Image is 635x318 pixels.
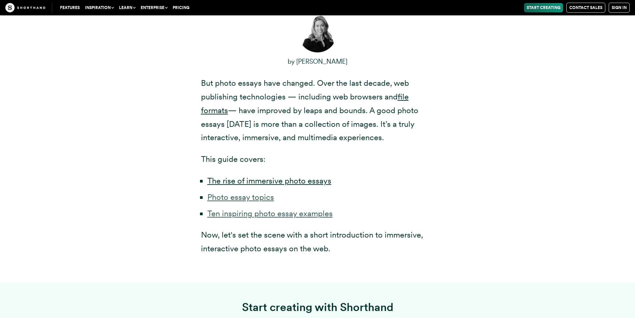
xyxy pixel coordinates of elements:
a: Features [57,3,82,12]
a: Contact Sales [566,3,605,13]
a: The rise of immersive photo essays [207,176,331,186]
h3: Start creating with Shorthand [201,300,434,314]
p: by [PERSON_NAME] [201,54,434,68]
a: Ten inspiring photo essay examples [207,209,333,218]
button: Enterprise [138,3,170,12]
p: This guide covers: [201,152,434,166]
img: The Craft [5,3,45,12]
button: Learn [116,3,138,12]
a: Sign in [609,3,630,13]
button: Inspiration [82,3,116,12]
a: Photo essay topics [207,192,274,202]
a: Pricing [170,3,192,12]
p: But photo essays have changed. Over the last decade, web publishing technologies — including web ... [201,76,434,144]
p: Now, let's set the scene with a short introduction to immersive, interactive photo essays on the ... [201,228,434,256]
a: file formats [201,92,409,115]
a: Start Creating [524,3,563,12]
